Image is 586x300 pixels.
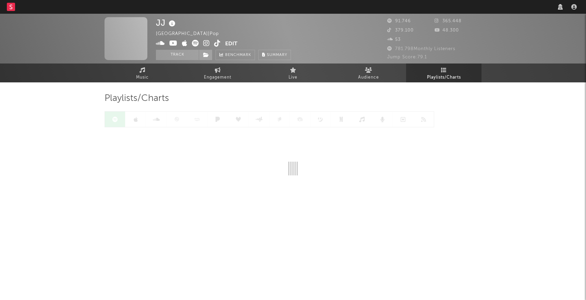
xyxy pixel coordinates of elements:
span: Playlists/Charts [427,73,461,82]
span: Music [136,73,149,82]
span: Summary [267,53,287,57]
button: Edit [225,40,237,48]
span: Benchmark [225,51,251,59]
button: Track [156,50,199,60]
span: Audience [358,73,379,82]
div: [GEOGRAPHIC_DATA] | Pop [156,30,227,38]
span: 781.798 Monthly Listeners [387,47,455,51]
div: JJ [156,17,177,28]
span: 365.448 [435,19,462,23]
span: Live [289,73,297,82]
span: Jump Score: 79.1 [387,55,427,59]
span: Engagement [204,73,231,82]
a: Engagement [180,64,255,82]
span: Playlists/Charts [105,94,169,103]
a: Playlists/Charts [406,64,481,82]
a: Music [105,64,180,82]
a: Audience [331,64,406,82]
span: 48.300 [435,28,459,33]
span: 91.746 [387,19,411,23]
button: Summary [258,50,291,60]
span: 379.100 [387,28,414,33]
a: Live [255,64,331,82]
a: Benchmark [216,50,255,60]
span: 53 [387,37,401,42]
